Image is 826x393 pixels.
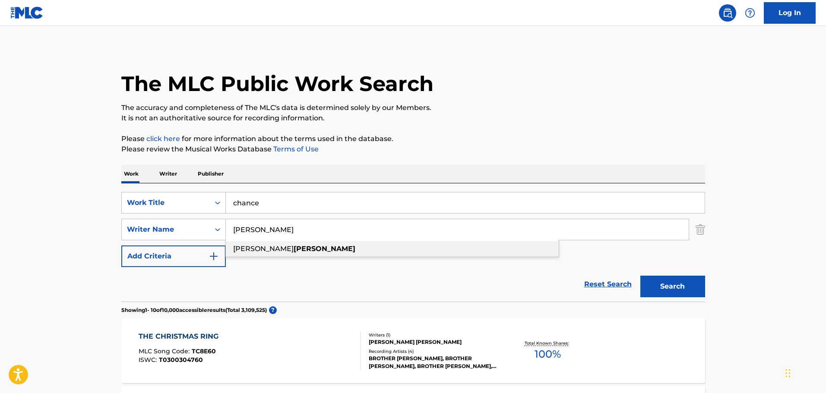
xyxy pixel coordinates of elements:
[121,245,226,267] button: Add Criteria
[195,165,226,183] p: Publisher
[121,192,705,302] form: Search Form
[139,331,223,342] div: THE CHRISTMAS RING
[121,144,705,154] p: Please review the Musical Works Database
[369,338,499,346] div: [PERSON_NAME] [PERSON_NAME]
[121,306,267,314] p: Showing 1 - 10 of 10,000 accessible results (Total 3,109,525 )
[157,165,180,183] p: Writer
[741,4,759,22] div: Help
[121,165,141,183] p: Work
[764,2,816,24] a: Log In
[580,275,636,294] a: Reset Search
[209,251,219,261] img: 9d2ae6d4665cec9f34b9.svg
[192,347,216,355] span: TC8E60
[139,356,159,364] span: ISWC :
[121,103,705,113] p: The accuracy and completeness of The MLC's data is determined solely by our Members.
[272,145,319,153] a: Terms of Use
[10,6,44,19] img: MLC Logo
[785,360,791,386] div: Drag
[722,8,733,18] img: search
[696,219,705,240] img: Delete Criterion
[127,198,205,208] div: Work Title
[719,4,736,22] a: Public Search
[294,245,355,253] strong: [PERSON_NAME]
[745,8,755,18] img: help
[121,113,705,123] p: It is not an authoritative source for recording information.
[233,245,294,253] span: [PERSON_NAME]
[783,352,826,393] iframe: Chat Widget
[269,306,277,314] span: ?
[369,332,499,338] div: Writers ( 1 )
[369,355,499,370] div: BROTHER [PERSON_NAME], BROTHER [PERSON_NAME], BROTHER [PERSON_NAME], BROTHER [PERSON_NAME]
[146,135,180,143] a: click here
[121,71,434,97] h1: The MLC Public Work Search
[121,318,705,383] a: THE CHRISTMAS RINGMLC Song Code:TC8E60ISWC:T0300304760Writers (1)[PERSON_NAME] [PERSON_NAME]Recor...
[535,346,561,362] span: 100 %
[121,134,705,144] p: Please for more information about the terms used in the database.
[139,347,192,355] span: MLC Song Code :
[525,340,571,346] p: Total Known Shares:
[640,276,705,297] button: Search
[369,348,499,355] div: Recording Artists ( 4 )
[127,224,205,235] div: Writer Name
[159,356,203,364] span: T0300304760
